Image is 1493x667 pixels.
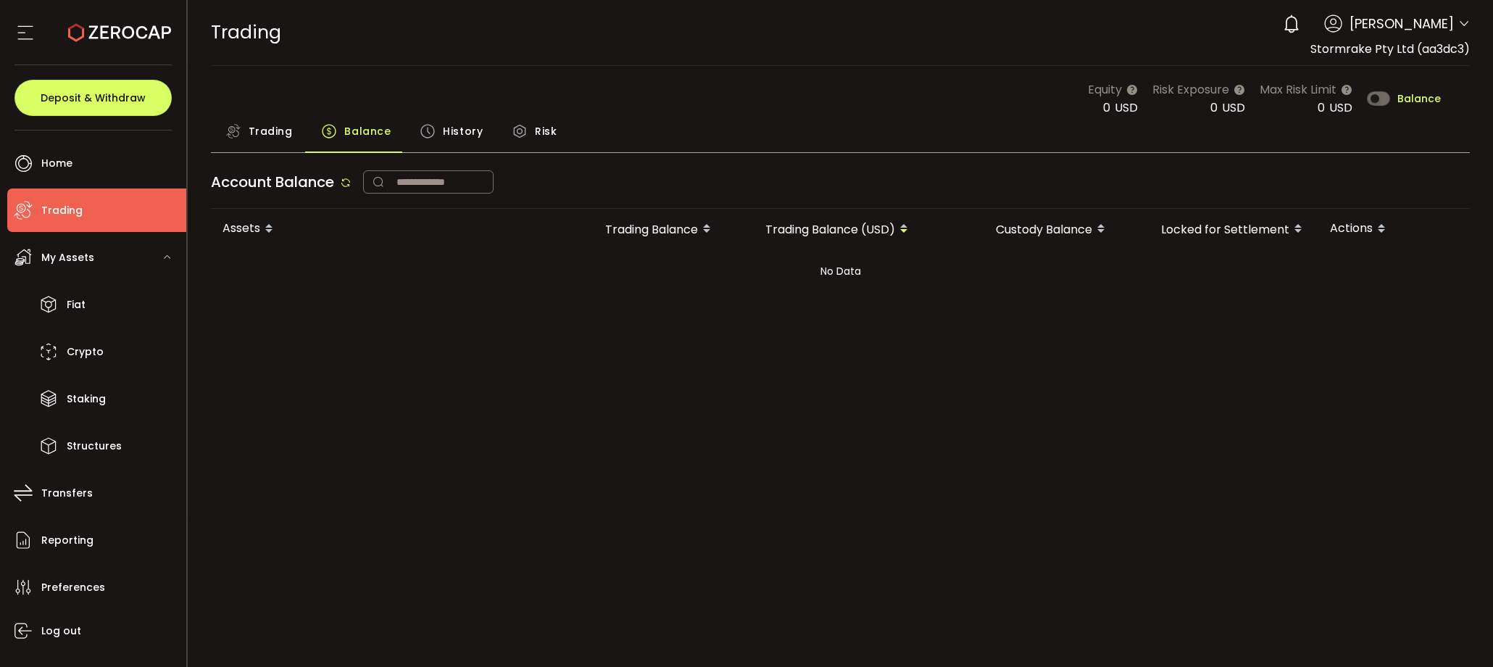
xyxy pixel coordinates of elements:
button: Deposit & Withdraw [14,80,172,116]
span: Home [41,153,72,174]
span: Balance [1397,94,1441,104]
span: My Assets [41,247,94,268]
div: Trading Balance [530,217,727,241]
span: Preferences [41,577,105,598]
span: Trading [249,117,293,146]
span: Crypto [67,341,104,362]
span: Equity [1088,80,1122,99]
span: Balance [344,117,391,146]
div: Actions [1318,217,1471,241]
span: USD [1222,99,1245,116]
span: USD [1115,99,1138,116]
span: Max Risk Limit [1260,80,1336,99]
span: 0 [1210,99,1218,116]
span: Risk Exposure [1152,80,1229,99]
span: USD [1329,99,1352,116]
span: Reporting [41,530,93,551]
span: 0 [1318,99,1325,116]
span: 0 [1103,99,1110,116]
span: [PERSON_NAME] [1349,14,1454,33]
span: Fiat [67,294,86,315]
span: Risk [535,117,557,146]
span: Trading [211,20,281,45]
span: Stormrake Pty Ltd (aa3dc3) [1310,41,1470,57]
span: Account Balance [211,172,334,192]
span: Staking [67,389,106,410]
span: Structures [67,436,122,457]
div: Trading Balance (USD) [727,217,924,241]
span: History [443,117,483,146]
div: Custody Balance [924,217,1121,241]
div: Locked for Settlement [1121,217,1318,241]
span: Log out [41,621,81,642]
span: Deposit & Withdraw [41,93,146,103]
div: No Data [211,249,1471,293]
div: Assets [211,217,530,241]
span: Trading [41,200,83,221]
span: Transfers [41,483,93,504]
